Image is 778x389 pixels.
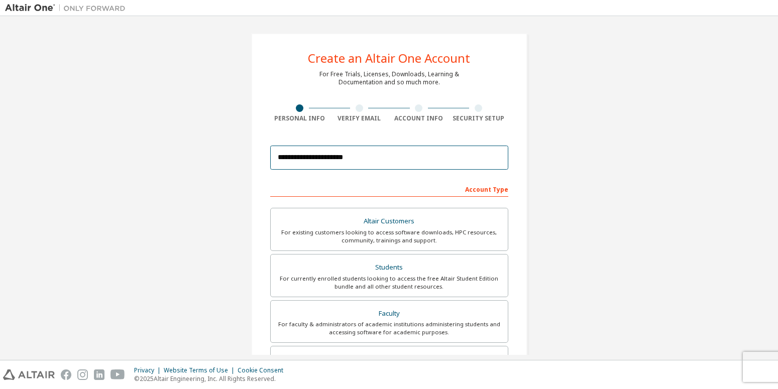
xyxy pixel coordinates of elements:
[164,366,238,374] div: Website Terms of Use
[238,366,289,374] div: Cookie Consent
[270,181,508,197] div: Account Type
[277,261,502,275] div: Students
[319,70,459,86] div: For Free Trials, Licenses, Downloads, Learning & Documentation and so much more.
[94,369,104,380] img: linkedin.svg
[134,366,164,374] div: Privacy
[277,352,502,366] div: Everyone else
[3,369,55,380] img: altair_logo.svg
[277,214,502,228] div: Altair Customers
[77,369,88,380] img: instagram.svg
[308,52,470,64] div: Create an Altair One Account
[277,320,502,336] div: For faculty & administrators of academic institutions administering students and accessing softwa...
[61,369,71,380] img: facebook.svg
[449,114,508,122] div: Security Setup
[270,114,330,122] div: Personal Info
[277,228,502,244] div: For existing customers looking to access software downloads, HPC resources, community, trainings ...
[277,307,502,321] div: Faculty
[329,114,389,122] div: Verify Email
[110,369,125,380] img: youtube.svg
[5,3,131,13] img: Altair One
[134,374,289,383] p: © 2025 Altair Engineering, Inc. All Rights Reserved.
[389,114,449,122] div: Account Info
[277,275,502,291] div: For currently enrolled students looking to access the free Altair Student Edition bundle and all ...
